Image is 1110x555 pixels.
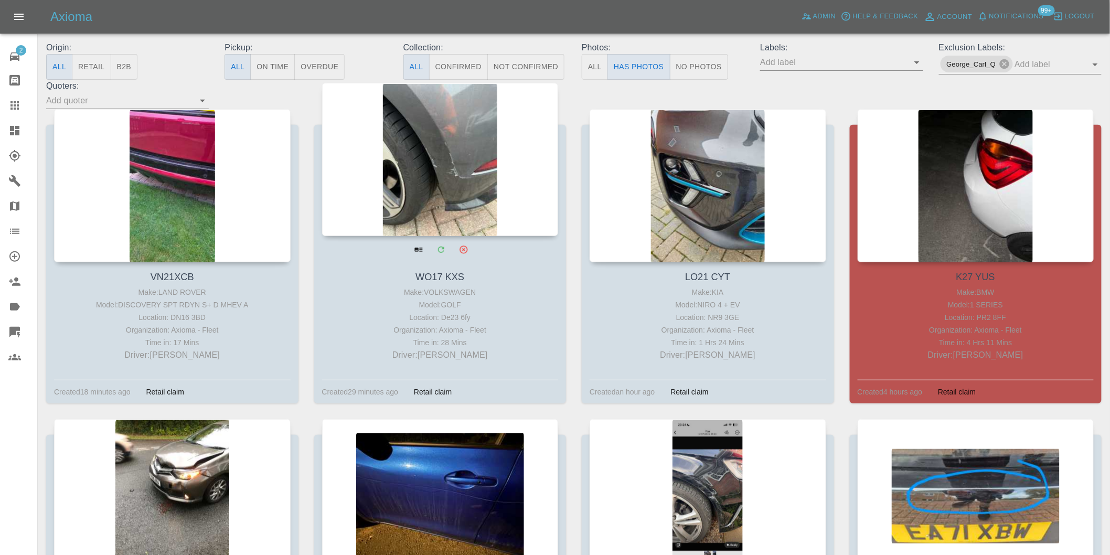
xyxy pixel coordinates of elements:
[989,10,1044,23] span: Notifications
[1038,5,1055,16] span: 99+
[294,54,345,80] button: Overdue
[937,11,973,23] span: Account
[592,349,824,361] p: Driver: [PERSON_NAME]
[325,324,556,336] div: Organization: Axioma - Fleet
[921,8,975,25] a: Account
[956,272,995,282] a: K27 YUS
[57,324,288,336] div: Organization: Axioma - Fleet
[453,239,474,260] button: Archive
[72,54,111,80] button: Retail
[1051,8,1097,25] button: Logout
[322,386,399,398] div: Created 29 minutes ago
[1088,57,1103,72] button: Open
[799,8,839,25] a: Admin
[225,54,251,80] button: All
[590,386,655,398] div: Created an hour ago
[46,92,193,109] input: Add quoter
[1015,56,1072,72] input: Add label
[403,41,566,54] p: Collection:
[910,55,924,70] button: Open
[975,8,1047,25] button: Notifications
[325,311,556,324] div: Location: De23 6fy
[592,286,824,298] div: Make: KIA
[325,336,556,349] div: Time in: 28 Mins
[930,386,984,398] div: Retail claim
[138,386,192,398] div: Retail claim
[592,324,824,336] div: Organization: Axioma - Fleet
[487,54,564,80] button: Not Confirmed
[54,386,131,398] div: Created 18 minutes ago
[151,272,194,282] a: VN21XCB
[939,41,1102,54] p: Exclusion Labels:
[46,80,209,92] p: Quoters:
[57,336,288,349] div: Time in: 17 Mins
[813,10,836,23] span: Admin
[607,54,670,80] button: Has Photos
[50,8,92,25] h5: Axioma
[760,41,923,54] p: Labels:
[860,324,1092,336] div: Organization: Axioma - Fleet
[406,386,460,398] div: Retail claim
[582,54,608,80] button: All
[663,386,717,398] div: Retail claim
[860,286,1092,298] div: Make: BMW
[57,311,288,324] div: Location: DN16 3BD
[195,93,210,108] button: Open
[46,41,209,54] p: Origin:
[1065,10,1095,23] span: Logout
[325,286,556,298] div: Make: VOLKSWAGEN
[592,336,824,349] div: Time in: 1 Hrs 24 Mins
[325,298,556,311] div: Model: GOLF
[760,54,907,70] input: Add label
[685,272,730,282] a: LO21 CYT
[592,298,824,311] div: Model: NIRO 4 + EV
[838,8,921,25] button: Help & Feedback
[225,41,387,54] p: Pickup:
[403,54,430,80] button: All
[111,54,138,80] button: B2B
[57,298,288,311] div: Model: DISCOVERY SPT RDYN S+ D MHEV A
[941,58,1002,70] span: George_Carl_Q
[670,54,728,80] button: No Photos
[250,54,295,80] button: On Time
[6,4,31,29] button: Open drawer
[582,41,744,54] p: Photos:
[57,349,288,361] p: Driver: [PERSON_NAME]
[408,239,429,260] a: View
[16,45,26,56] span: 2
[860,349,1092,361] p: Driver: [PERSON_NAME]
[325,349,556,361] p: Driver: [PERSON_NAME]
[430,239,452,260] a: Modify
[57,286,288,298] div: Make: LAND ROVER
[852,10,918,23] span: Help & Feedback
[592,311,824,324] div: Location: NR9 3GE
[858,386,923,398] div: Created 4 hours ago
[860,311,1092,324] div: Location: PR2 8FF
[46,54,72,80] button: All
[941,56,1013,72] div: George_Carl_Q
[860,336,1092,349] div: Time in: 4 Hrs 11 Mins
[860,298,1092,311] div: Model: 1 SERIES
[429,54,488,80] button: Confirmed
[415,272,464,282] a: WO17 KXS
